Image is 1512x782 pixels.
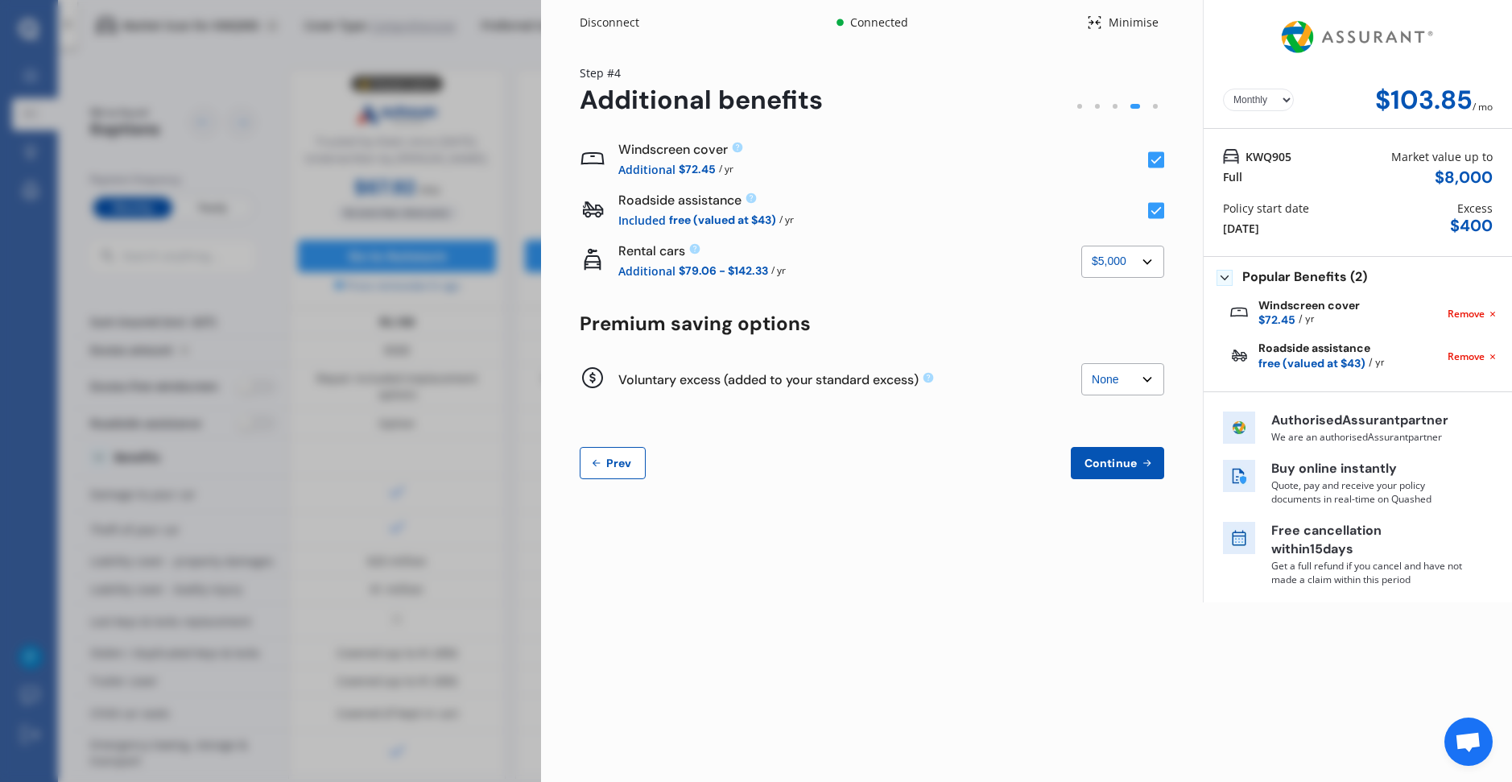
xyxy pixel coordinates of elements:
button: Continue [1071,447,1164,479]
span: Remove [1448,307,1485,321]
p: Get a full refund if you cancel and have not made a claim within this period [1271,559,1464,586]
span: free (valued at $43) [1258,355,1365,372]
span: / yr [1299,312,1314,329]
p: Free cancellation within 15 days [1271,522,1464,559]
span: $72.45 [679,160,716,179]
div: Windscreen cover [1258,299,1360,329]
span: / yr [1369,355,1384,372]
div: Rental cars [618,242,1081,259]
img: insurer icon [1223,412,1255,444]
p: Quote, pay and receive your policy documents in real-time on Quashed [1271,478,1464,506]
div: Disconnect [580,14,657,31]
span: Prev [603,457,635,470]
p: We are an authorised Assurant partner [1271,430,1464,444]
div: Market value up to [1391,148,1493,165]
div: Roadside assistance [1258,341,1384,371]
span: Additional [618,262,675,280]
span: / yr [771,262,786,280]
span: Continue [1081,457,1140,470]
div: Roadside assistance [618,192,1148,209]
div: Minimise [1102,14,1164,31]
div: $ 8,000 [1435,168,1493,187]
div: Open chat [1444,718,1493,766]
div: [DATE] [1223,220,1259,237]
div: Windscreen cover [618,141,1148,158]
div: Full [1223,168,1242,185]
span: KWQ905 [1246,148,1291,165]
div: Connected [847,14,911,31]
div: Excess [1457,200,1493,217]
span: Remove [1448,350,1485,364]
img: buy online icon [1223,460,1255,492]
div: Policy start date [1223,200,1309,217]
div: $ 400 [1450,217,1493,235]
div: Step # 4 [580,64,823,81]
div: $103.85 [1375,85,1473,115]
span: $79.06 - $142.33 [679,262,768,280]
img: Assurant.png [1277,6,1439,68]
span: Included [618,211,666,230]
span: $72.45 [1258,312,1295,329]
span: Popular Benefits (2) [1242,270,1367,286]
span: free (valued at $43) [669,211,776,230]
div: Premium saving options [580,312,1164,335]
div: / mo [1473,85,1493,115]
span: / yr [719,160,733,179]
div: Additional benefits [580,85,823,115]
span: / yr [779,211,794,230]
span: Additional [618,160,675,179]
img: free cancel icon [1223,522,1255,554]
div: Voluntary excess (added to your standard excess) [618,371,1081,388]
p: Buy online instantly [1271,460,1464,478]
p: Authorised Assurant partner [1271,412,1464,430]
button: Prev [580,447,646,479]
